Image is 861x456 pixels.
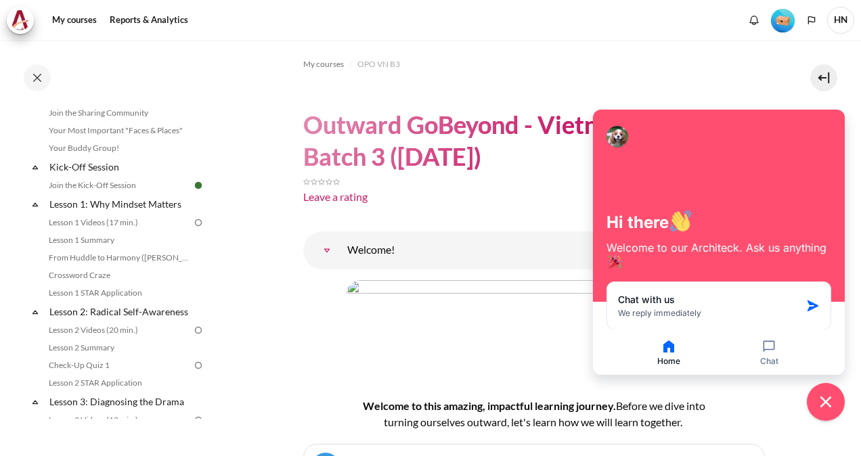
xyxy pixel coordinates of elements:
span: Collapse [28,198,42,211]
a: Crossword Craze [45,267,192,283]
img: To do [192,324,204,336]
a: Lesson 2 Summary [45,340,192,356]
a: Join the Kick-Off Session [45,177,192,193]
a: OPO VN B3 [357,56,400,72]
span: HN [827,7,854,34]
a: Kick-Off Session [47,158,192,176]
a: Lesson 3: Diagnosing the Drama [47,392,192,411]
a: Join the Sharing Community [45,105,192,121]
a: Leave a rating [303,190,368,203]
span: OPO VN B3 [357,58,400,70]
a: Welcome! [313,237,340,264]
img: To do [192,414,204,426]
a: Check-Up Quiz 1 [45,357,192,373]
span: B [616,399,623,412]
button: Languages [801,10,822,30]
a: Lesson 3 Videos (13 min.) [45,412,192,428]
h1: Outward GoBeyond - Vietnam Market Batch 3 ([DATE]) [303,109,765,173]
a: Your Most Important "Faces & Places" [45,122,192,139]
a: Lesson 1 STAR Application [45,285,192,301]
nav: Navigation bar [303,53,765,75]
a: Your Buddy Group! [45,140,192,156]
h4: Welcome to this amazing, impactful learning journey. [347,398,722,430]
img: Architeck [11,10,30,30]
img: To do [192,216,204,229]
a: Architeck Architeck [7,7,41,34]
img: To do [192,359,204,371]
span: Collapse [28,160,42,174]
a: My courses [47,7,102,34]
a: Lesson 2 STAR Application [45,375,192,391]
a: Level #1 [766,7,800,32]
a: Lesson 2: Radical Self-Awareness [47,302,192,321]
span: Collapse [28,395,42,409]
a: Lesson 1 Summary [45,232,192,248]
span: My courses [303,58,344,70]
img: Done [192,179,204,191]
a: User menu [827,7,854,34]
a: My courses [303,56,344,72]
a: From Huddle to Harmony ([PERSON_NAME]'s Story) [45,250,192,266]
div: Level #1 [771,7,795,32]
div: Show notification window with no new notifications [744,10,764,30]
img: Level #1 [771,9,795,32]
span: Collapse [28,305,42,319]
a: Lesson 1: Why Mindset Matters [47,195,192,213]
a: Reports & Analytics [105,7,193,34]
a: Lesson 2 Videos (20 min.) [45,322,192,338]
a: Lesson 1 Videos (17 min.) [45,214,192,231]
